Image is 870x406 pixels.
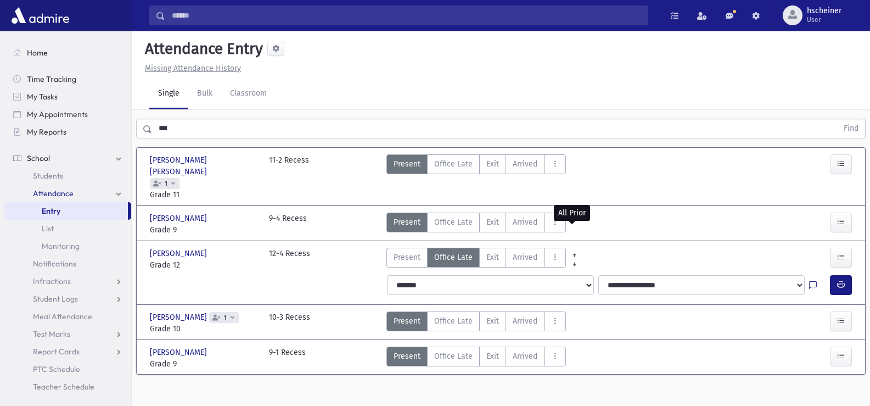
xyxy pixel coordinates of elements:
[33,171,63,181] span: Students
[513,216,537,228] span: Arrived
[150,224,258,236] span: Grade 9
[150,358,258,370] span: Grade 9
[42,206,60,216] span: Entry
[4,255,131,272] a: Notifications
[4,88,131,105] a: My Tasks
[807,7,841,15] span: hscheiner
[269,213,307,236] div: 9-4 Recess
[4,202,128,220] a: Entry
[141,40,263,58] h5: Attendance Entry
[486,158,499,170] span: Exit
[513,158,537,170] span: Arrived
[33,259,76,269] span: Notifications
[33,329,70,339] span: Test Marks
[513,351,537,362] span: Arrived
[394,351,420,362] span: Present
[27,92,58,102] span: My Tasks
[42,224,54,233] span: List
[222,314,229,321] span: 1
[4,70,131,88] a: Time Tracking
[33,347,80,357] span: Report Cards
[33,364,80,374] span: PTC Schedule
[150,213,209,224] span: [PERSON_NAME]
[4,105,131,123] a: My Appointments
[150,189,258,201] span: Grade 11
[394,252,420,263] span: Present
[486,216,499,228] span: Exit
[394,158,420,170] span: Present
[513,252,537,263] span: Arrived
[4,44,131,62] a: Home
[394,315,420,327] span: Present
[554,205,590,221] div: All Prior
[150,347,209,358] span: [PERSON_NAME]
[434,351,473,362] span: Office Late
[33,188,74,198] span: Attendance
[4,360,131,378] a: PTC Schedule
[42,241,80,251] span: Monitoring
[165,5,648,25] input: Search
[386,213,566,236] div: AttTypes
[188,79,221,109] a: Bulk
[141,64,241,73] a: Missing Attendance History
[4,325,131,343] a: Test Marks
[434,252,473,263] span: Office Late
[4,237,131,255] a: Monitoring
[150,323,258,335] span: Grade 10
[4,220,131,237] a: List
[434,158,473,170] span: Office Late
[486,315,499,327] span: Exit
[269,347,306,370] div: 9-1 Recess
[149,79,188,109] a: Single
[4,167,131,185] a: Students
[4,378,131,396] a: Teacher Schedule
[27,127,66,137] span: My Reports
[33,312,92,321] span: Meal Attendance
[150,312,209,323] span: [PERSON_NAME]
[33,382,94,392] span: Teacher Schedule
[27,153,50,163] span: School
[27,109,88,119] span: My Appointments
[386,347,566,370] div: AttTypes
[150,154,258,177] span: [PERSON_NAME] [PERSON_NAME]
[486,351,499,362] span: Exit
[386,312,566,335] div: AttTypes
[4,308,131,325] a: Meal Attendance
[33,276,71,286] span: Infractions
[269,312,310,335] div: 10-3 Recess
[4,149,131,167] a: School
[4,343,131,360] a: Report Cards
[837,119,865,138] button: Find
[4,185,131,202] a: Attendance
[394,216,420,228] span: Present
[150,248,209,259] span: [PERSON_NAME]
[4,272,131,290] a: Infractions
[269,248,310,271] div: 12-4 Recess
[4,290,131,308] a: Student Logs
[486,252,499,263] span: Exit
[513,315,537,327] span: Arrived
[269,154,309,201] div: 11-2 Recess
[807,15,841,24] span: User
[27,48,48,58] span: Home
[221,79,276,109] a: Classroom
[162,180,170,187] span: 1
[33,294,78,304] span: Student Logs
[386,154,566,201] div: AttTypes
[9,4,72,26] img: AdmirePro
[434,315,473,327] span: Office Late
[434,216,473,228] span: Office Late
[27,74,76,84] span: Time Tracking
[150,259,258,271] span: Grade 12
[386,248,566,271] div: AttTypes
[4,123,131,141] a: My Reports
[145,64,241,73] u: Missing Attendance History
